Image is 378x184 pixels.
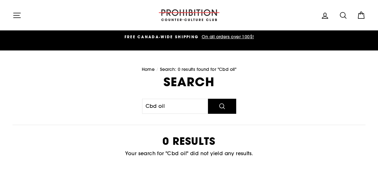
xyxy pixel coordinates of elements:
[13,76,365,88] h1: Search
[13,136,365,146] h2: 0 results
[14,34,364,40] a: FREE CANADA-WIDE SHIPPING On all orders over 100$!
[156,66,158,72] span: /
[125,34,199,39] span: FREE CANADA-WIDE SHIPPING
[13,66,365,73] nav: breadcrumbs
[142,99,208,114] input: Search our store
[160,66,237,72] span: Search: 0 results found for "Cbd oil"
[13,150,365,158] p: Your search for "Cbd oil" did not yield any results.
[158,9,221,21] img: PROHIBITION COUNTER-CULTURE CLUB
[142,66,155,72] a: Home
[200,34,254,39] span: On all orders over 100$!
